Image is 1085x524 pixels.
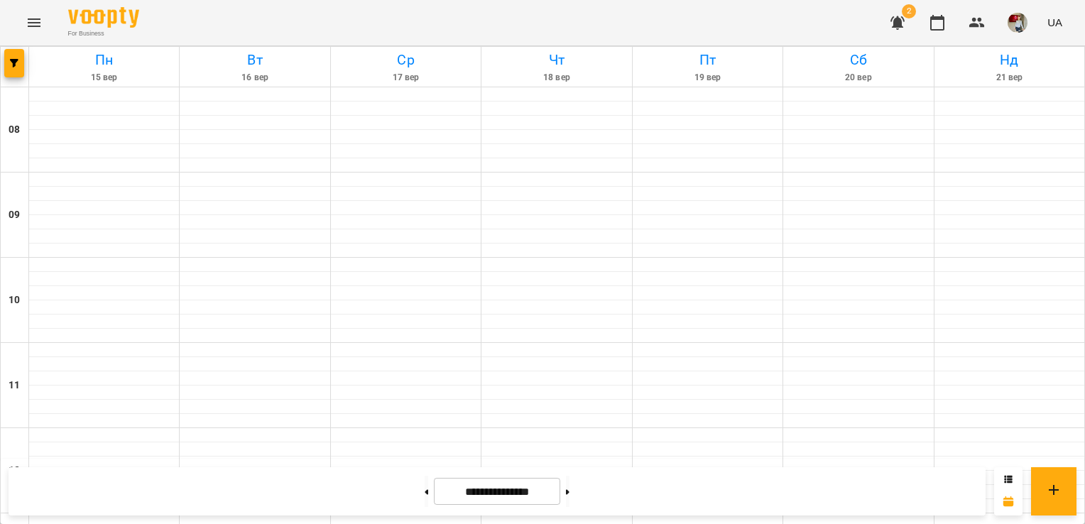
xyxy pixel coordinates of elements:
span: 2 [902,4,916,18]
h6: 19 вер [635,71,780,84]
img: Voopty Logo [68,7,139,28]
h6: Сб [785,49,931,71]
h6: Чт [484,49,629,71]
h6: 11 [9,378,20,393]
h6: 09 [9,207,20,223]
h6: 10 [9,293,20,308]
h6: Пн [31,49,177,71]
h6: 15 вер [31,71,177,84]
h6: Пт [635,49,780,71]
img: a6cec123cd445ce36d16d5db436218f2.jpeg [1008,13,1027,33]
h6: Нд [937,49,1082,71]
button: UA [1042,9,1068,36]
h6: 16 вер [182,71,327,84]
button: Menu [17,6,51,40]
h6: 08 [9,122,20,138]
h6: 21 вер [937,71,1082,84]
span: UA [1047,15,1062,30]
h6: 18 вер [484,71,629,84]
h6: Вт [182,49,327,71]
h6: Ср [333,49,479,71]
h6: 20 вер [785,71,931,84]
span: For Business [68,29,139,38]
h6: 17 вер [333,71,479,84]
